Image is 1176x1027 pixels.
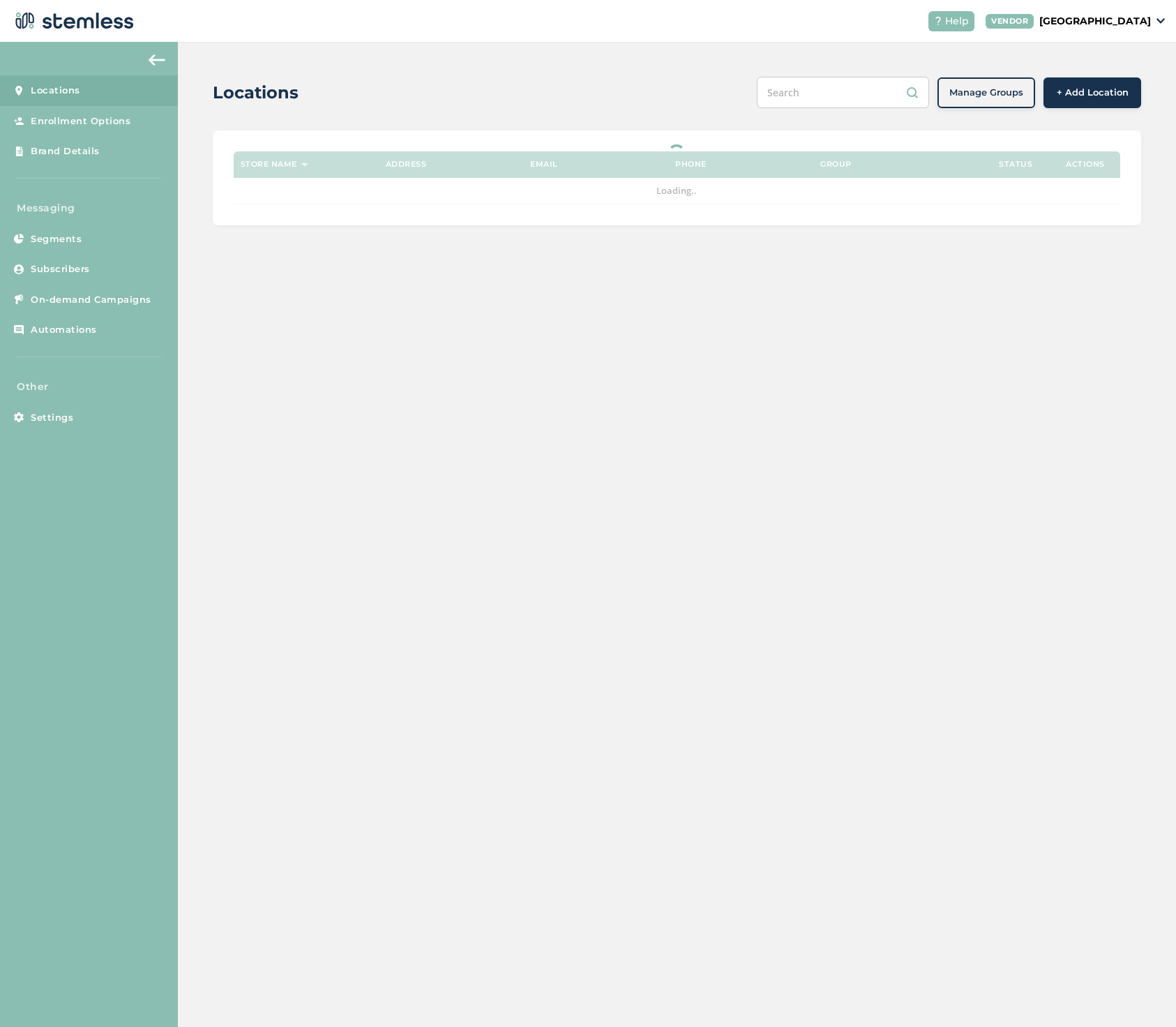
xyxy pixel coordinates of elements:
[937,77,1035,108] button: Manage Groups
[31,262,90,276] span: Subscribers
[31,293,151,307] span: On-demand Campaigns
[1057,86,1129,100] span: + Add Location
[31,232,82,246] span: Segments
[945,14,969,29] span: Help
[1039,14,1151,29] p: [GEOGRAPHIC_DATA]
[31,84,80,98] span: Locations
[1106,960,1176,1027] iframe: Chat Widget
[986,14,1034,29] div: VENDOR
[31,144,100,158] span: Brand Details
[11,7,134,35] img: logo-dark-0685b13c.svg
[213,80,299,105] h2: Locations
[149,54,165,66] img: icon-arrow-back-accent-c549486e.svg
[31,114,130,128] span: Enrollment Options
[934,17,942,25] img: icon-help-white-03924b79.svg
[31,411,73,425] span: Settings
[31,323,97,337] span: Automations
[949,86,1023,100] span: Manage Groups
[757,77,929,108] input: Search
[1156,18,1165,24] img: icon_down-arrow-small-66adaf34.svg
[1043,77,1141,108] button: + Add Location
